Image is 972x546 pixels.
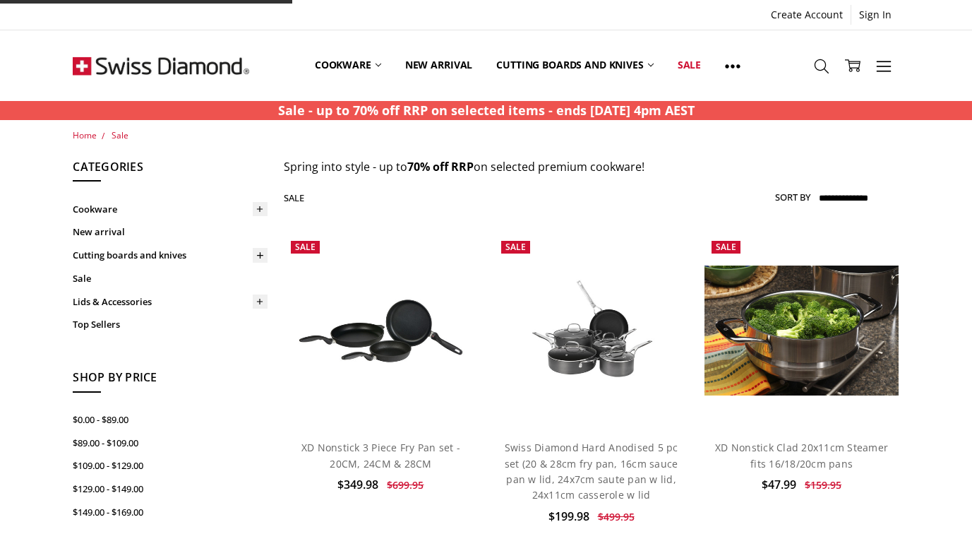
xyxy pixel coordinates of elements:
span: $349.98 [337,477,378,492]
label: Sort By [775,186,810,208]
img: XD Nonstick 3 Piece Fry Pan set - 20CM, 24CM & 28CM [284,283,479,380]
a: Lids & Accessories [73,290,268,314]
a: $109.00 - $129.00 [73,454,268,477]
strong: Sale - up to 70% off RRP on selected items - ends [DATE] 4pm AEST [278,102,695,119]
a: Sale [73,267,268,290]
img: Swiss Diamond Hard Anodised 5 pc set (20 & 28cm fry pan, 16cm sauce pan w lid, 24x7cm saute pan w... [494,265,689,396]
a: Swiss Diamond Hard Anodised 5 pc set (20 & 28cm fry pan, 16cm sauce pan w lid, 24x7cm saute pan w... [505,441,678,502]
h1: Sale [284,192,305,203]
a: Cutting boards and knives [484,34,666,97]
img: Free Shipping On Every Order [73,30,249,101]
a: Sale [112,129,128,141]
a: Sign In [851,5,899,25]
a: XD Nonstick 3 Piece Fry Pan set - 20CM, 24CM & 28CM [284,234,479,429]
a: $129.00 - $149.00 [73,477,268,501]
a: XD Nonstick Clad 20x11cm Steamer fits 16/18/20cm pans [715,441,888,470]
span: $199.98 [548,509,589,524]
a: $89.00 - $109.00 [73,432,268,455]
a: Cookware [73,198,268,221]
img: XD Nonstick Clad 20x11cm Steamer fits 16/18/20cm pans [704,266,899,396]
span: $699.95 [387,478,424,492]
span: Spring into style - up to on selected premium cookware! [284,159,644,174]
a: Sale [666,34,713,97]
a: $0.00 - $89.00 [73,408,268,432]
a: Home [73,129,97,141]
h5: Shop By Price [73,369,268,393]
span: $499.95 [598,510,635,523]
a: Cutting boards and knives [73,244,268,267]
span: Sale [295,241,316,253]
a: Top Sellers [73,313,268,336]
span: $159.95 [805,478,841,492]
a: New arrival [393,34,484,97]
a: Create Account [763,5,851,25]
a: Swiss Diamond Hard Anodised 5 pc set (20 & 28cm fry pan, 16cm sauce pan w lid, 24x7cm saute pan w... [494,234,689,429]
a: XD Nonstick 3 Piece Fry Pan set - 20CM, 24CM & 28CM [301,441,460,470]
span: Sale [716,241,736,253]
a: XD Nonstick Clad 20x11cm Steamer fits 16/18/20cm pans [704,234,899,429]
span: Sale [505,241,526,253]
span: $47.99 [762,477,796,492]
h5: Categories [73,158,268,182]
a: $149.00 - $169.00 [73,501,268,524]
strong: 70% off RRP [407,159,474,174]
a: Cookware [303,34,393,97]
a: Show All [713,34,752,97]
a: New arrival [73,220,268,244]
